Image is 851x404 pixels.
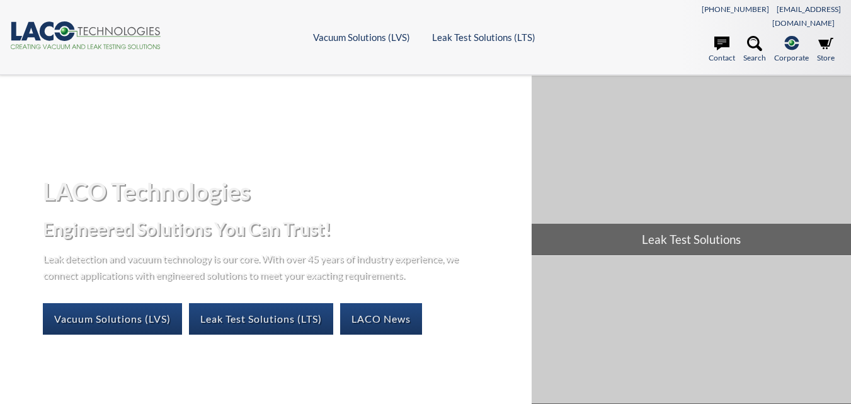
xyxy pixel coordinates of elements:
[340,303,422,335] a: LACO News
[743,36,766,64] a: Search
[772,4,841,28] a: [EMAIL_ADDRESS][DOMAIN_NAME]
[313,32,410,43] a: Vacuum Solutions (LVS)
[43,303,182,335] a: Vacuum Solutions (LVS)
[432,32,535,43] a: Leak Test Solutions (LTS)
[817,36,835,64] a: Store
[532,76,851,255] a: Leak Test Solutions
[709,36,735,64] a: Contact
[43,217,522,241] h2: Engineered Solutions You Can Trust!
[532,224,851,255] span: Leak Test Solutions
[43,176,522,207] h1: LACO Technologies
[774,52,809,64] span: Corporate
[43,250,465,282] p: Leak detection and vacuum technology is our core. With over 45 years of industry experience, we c...
[702,4,769,14] a: [PHONE_NUMBER]
[189,303,333,335] a: Leak Test Solutions (LTS)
